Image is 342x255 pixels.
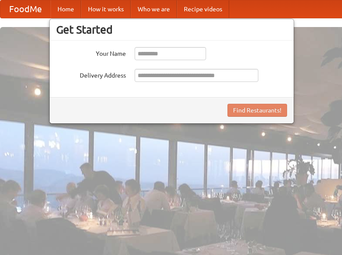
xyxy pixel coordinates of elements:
[131,0,177,18] a: Who we are
[81,0,131,18] a: How it works
[227,104,287,117] button: Find Restaurants!
[56,47,126,58] label: Your Name
[56,23,287,36] h3: Get Started
[51,0,81,18] a: Home
[177,0,229,18] a: Recipe videos
[0,0,51,18] a: FoodMe
[56,69,126,80] label: Delivery Address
